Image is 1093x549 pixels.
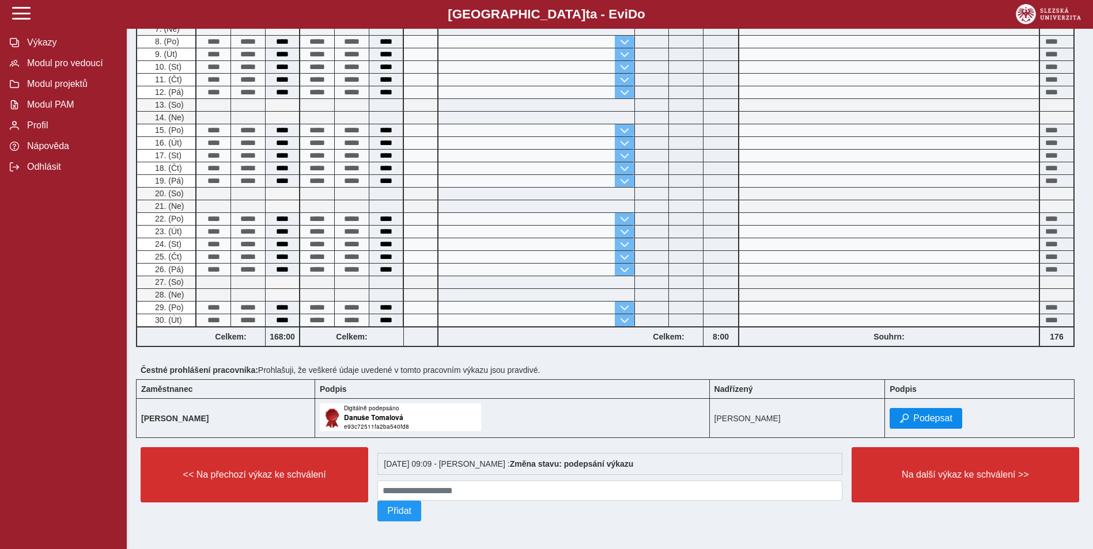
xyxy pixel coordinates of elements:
[153,176,184,185] span: 19. (Pá)
[153,227,182,236] span: 23. (Út)
[153,214,184,223] span: 22. (Po)
[153,62,181,71] span: 10. (St)
[153,37,179,46] span: 8. (Po)
[153,303,184,312] span: 29. (Po)
[141,384,192,394] b: Zaměstnanec
[35,7,1058,22] b: [GEOGRAPHIC_DATA] a - Evi
[320,384,347,394] b: Podpis
[24,120,117,131] span: Profil
[1016,4,1081,24] img: logo_web_su.png
[714,384,753,394] b: Nadřízený
[24,58,117,68] span: Modul pro vedoucí
[890,408,962,429] button: Podepsat
[24,37,117,48] span: Výkazy
[852,447,1079,502] button: Na další výkaz ke schválení >>
[24,141,117,151] span: Nápověda
[266,332,299,341] b: 168:00
[141,365,258,375] b: Čestné prohlášení pracovníka:
[153,138,182,147] span: 16. (Út)
[709,399,885,438] td: [PERSON_NAME]
[153,265,184,274] span: 26. (Pá)
[136,361,1084,379] div: Prohlašuji, že veškeré údaje uvedené v tomto pracovním výkazu jsou pravdivé.
[153,290,184,299] span: 28. (Ne)
[861,470,1069,480] span: Na další výkaz ke schválení >>
[153,201,184,211] span: 21. (Ne)
[913,413,952,424] span: Podepsat
[153,87,184,97] span: 12. (Pá)
[377,453,842,475] div: [DATE] 09:09 - [PERSON_NAME] :
[628,7,637,21] span: D
[634,332,703,341] b: Celkem:
[150,470,358,480] span: << Na přechozí výkaz ke schválení
[141,414,209,423] b: [PERSON_NAME]
[300,332,403,341] b: Celkem:
[704,332,738,341] b: 8:00
[1040,332,1073,341] b: 176
[153,24,180,33] span: 7. (Ne)
[387,506,411,516] span: Přidat
[24,162,117,172] span: Odhlásit
[153,100,184,109] span: 13. (So)
[24,100,117,110] span: Modul PAM
[153,315,182,325] span: 30. (Út)
[141,447,368,502] button: << Na přechozí výkaz ke schválení
[153,125,184,135] span: 15. (Po)
[153,49,177,59] span: 9. (Út)
[873,332,905,341] b: Souhrn:
[637,7,645,21] span: o
[510,459,634,468] b: Změna stavu: podepsání výkazu
[320,403,481,431] img: Digitálně podepsáno uživatelem
[153,277,184,287] span: 27. (So)
[890,384,917,394] b: Podpis
[196,332,265,341] b: Celkem:
[377,501,421,521] button: Přidat
[153,151,181,160] span: 17. (St)
[585,7,589,21] span: t
[153,163,182,173] span: 18. (Čt)
[153,252,182,261] span: 25. (Čt)
[153,239,181,249] span: 24. (St)
[24,79,117,89] span: Modul projektů
[153,75,182,84] span: 11. (Čt)
[153,189,184,198] span: 20. (So)
[153,113,184,122] span: 14. (Ne)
